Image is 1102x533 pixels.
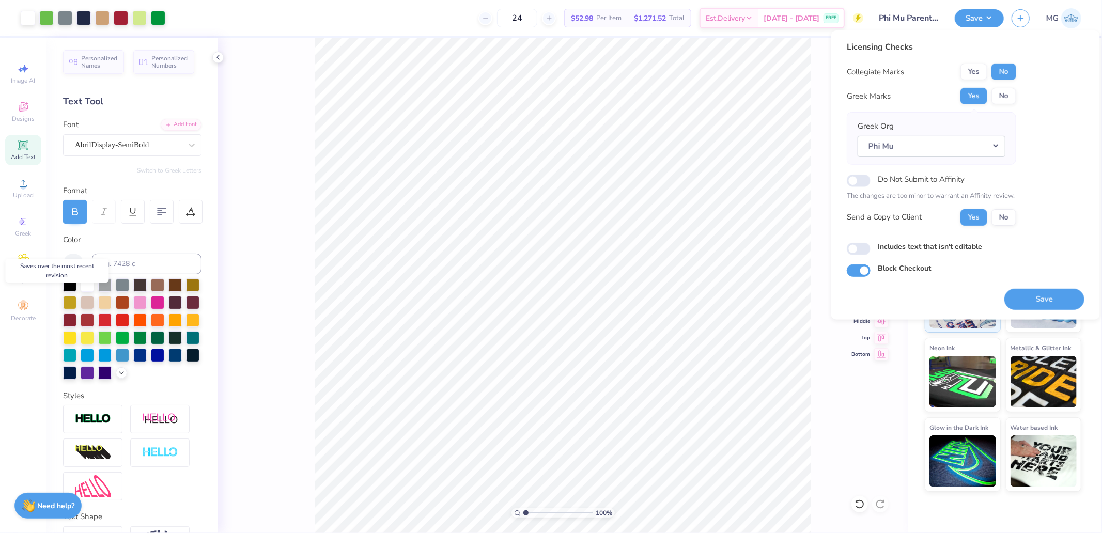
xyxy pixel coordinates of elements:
img: Metallic & Glitter Ink [1011,356,1077,407]
label: Font [63,119,79,131]
input: – – [497,9,537,27]
span: Glow in the Dark Ink [929,422,988,433]
img: Glow in the Dark Ink [929,435,996,487]
img: Neon Ink [929,356,996,407]
div: Saves over the most recent revision [5,259,108,283]
label: Includes text that isn't editable [878,241,982,252]
span: Per Item [596,13,622,24]
input: Untitled Design [871,8,947,28]
button: Switch to Greek Letters [137,166,201,175]
img: 3d Illusion [75,445,111,461]
button: No [991,209,1016,225]
span: Bottom [851,351,870,358]
span: 100 % [596,508,612,518]
label: Greek Org [858,120,894,132]
button: Yes [960,88,987,104]
div: Licensing Checks [847,41,1016,53]
div: Add Font [161,119,201,131]
span: Designs [12,115,35,123]
span: [DATE] - [DATE] [764,13,819,24]
span: Metallic & Glitter Ink [1011,342,1072,353]
span: Upload [13,191,34,199]
span: Water based Ink [1011,422,1058,433]
img: Stroke [75,413,111,425]
div: Text Shape [63,511,201,523]
span: MG [1046,12,1059,24]
button: Yes [960,64,987,80]
span: Personalized Numbers [151,55,188,69]
span: Add Text [11,153,36,161]
div: Color [63,234,201,246]
label: Do Not Submit to Affinity [878,173,965,186]
button: Phi Mu [858,135,1005,156]
img: Water based Ink [1011,435,1077,487]
span: $52.98 [571,13,593,24]
a: MG [1046,8,1081,28]
span: Greek [15,229,32,238]
span: Neon Ink [929,342,955,353]
strong: Need help? [38,501,75,511]
span: $1,271.52 [634,13,666,24]
img: Shadow [142,413,178,426]
span: Decorate [11,314,36,322]
button: Save [1004,288,1084,309]
button: No [991,64,1016,80]
span: Est. Delivery [706,13,745,24]
input: e.g. 7428 c [92,254,201,274]
label: Block Checkout [878,263,931,274]
span: Top [851,334,870,341]
p: The changes are too minor to warrant an Affinity review. [847,191,1016,201]
div: Format [63,185,203,197]
div: Greek Marks [847,90,891,102]
div: Text Tool [63,95,201,108]
img: Negative Space [142,447,178,459]
span: Middle [851,318,870,325]
span: Image AI [11,76,36,85]
button: No [991,88,1016,104]
span: Total [669,13,685,24]
div: Send a Copy to Client [847,211,922,223]
div: Styles [63,390,201,402]
div: Collegiate Marks [847,66,904,78]
span: Personalized Names [81,55,118,69]
button: Yes [960,209,987,225]
button: Save [955,9,1004,27]
img: Free Distort [75,475,111,497]
img: Michael Galon [1061,8,1081,28]
span: FREE [826,14,836,22]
